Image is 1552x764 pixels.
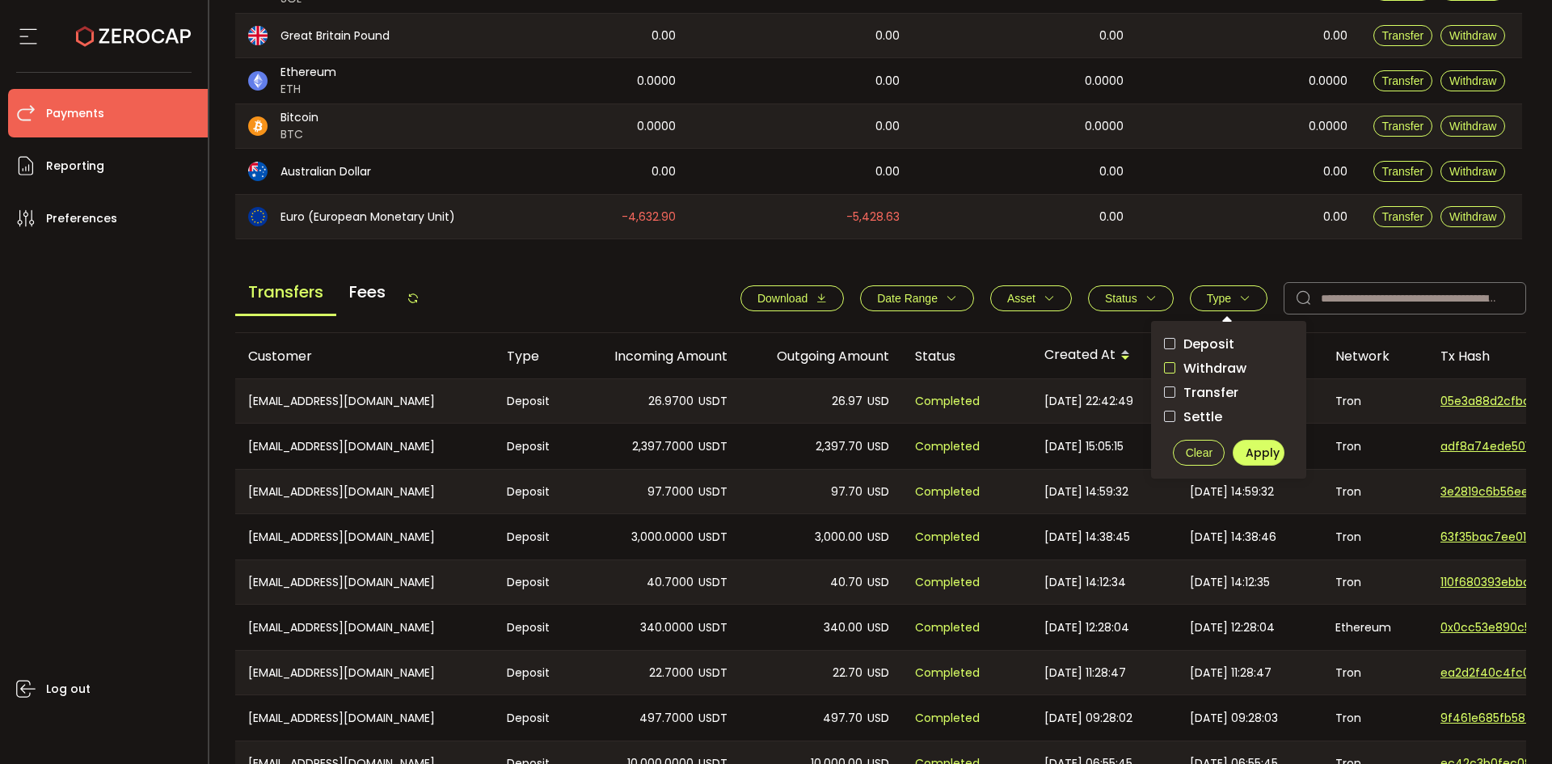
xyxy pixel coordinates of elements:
div: Customer [235,347,494,365]
button: Withdraw [1440,161,1505,182]
span: 0.00 [652,27,676,45]
span: 26.9700 [648,392,694,411]
span: Transfer [1382,165,1424,178]
span: 0.0000 [1085,72,1124,91]
span: 0.0000 [637,117,676,136]
span: Withdraw [1449,120,1496,133]
img: eur_portfolio.svg [248,207,268,226]
span: Date Range [877,292,938,305]
span: [DATE] 14:38:45 [1044,528,1130,547]
span: Transfer [1382,120,1424,133]
span: 340.00 [824,618,862,637]
span: [DATE] 15:05:15 [1044,437,1124,456]
button: Transfer [1373,206,1433,227]
span: USDT [698,483,727,501]
span: Type [1207,292,1231,305]
span: Withdraw [1449,74,1496,87]
div: Type [494,347,579,365]
span: 0.0000 [1085,117,1124,136]
div: Ethereum [1322,605,1428,650]
span: 0.00 [1099,27,1124,45]
span: Deposit [1175,336,1234,352]
span: 0.00 [1323,27,1347,45]
img: aud_portfolio.svg [248,162,268,181]
div: [EMAIL_ADDRESS][DOMAIN_NAME] [235,424,494,469]
span: 0.0000 [1309,117,1347,136]
div: [EMAIL_ADDRESS][DOMAIN_NAME] [235,695,494,741]
span: 40.7000 [647,573,694,592]
span: 0.00 [652,163,676,181]
span: [DATE] 14:12:35 [1190,573,1270,592]
span: Completed [915,709,980,728]
span: [DATE] 09:28:02 [1044,709,1132,728]
span: 497.70 [823,709,862,728]
span: 340.0000 [640,618,694,637]
div: [EMAIL_ADDRESS][DOMAIN_NAME] [235,651,494,694]
div: Deposit [494,651,579,694]
div: [EMAIL_ADDRESS][DOMAIN_NAME] [235,379,494,423]
span: [DATE] 14:59:32 [1190,483,1274,501]
span: Download [757,292,808,305]
span: 0.00 [1323,163,1347,181]
div: Tron [1322,379,1428,423]
span: 97.70 [831,483,862,501]
button: Clear [1173,440,1225,466]
button: Type [1190,285,1267,311]
div: Deposit [494,605,579,650]
span: USDT [698,618,727,637]
div: [EMAIL_ADDRESS][DOMAIN_NAME] [235,605,494,650]
button: Transfer [1373,116,1433,137]
span: Withdraw [1449,29,1496,42]
button: Apply [1233,440,1284,466]
span: 0.00 [1099,163,1124,181]
img: btc_portfolio.svg [248,116,268,136]
span: BTC [280,126,318,143]
button: Asset [990,285,1072,311]
img: gbp_portfolio.svg [248,26,268,45]
div: Deposit [494,560,579,604]
span: [DATE] 11:28:47 [1044,664,1126,682]
span: [DATE] 14:59:32 [1044,483,1128,501]
div: [EMAIL_ADDRESS][DOMAIN_NAME] [235,470,494,513]
span: Transfer [1382,29,1424,42]
span: Completed [915,664,980,682]
span: ETH [280,81,336,98]
button: Transfer [1373,25,1433,46]
span: 2,397.70 [816,437,862,456]
span: Withdraw [1175,361,1246,376]
span: Withdraw [1449,165,1496,178]
span: 497.7000 [639,709,694,728]
span: Clear [1186,446,1212,459]
span: Payments [46,102,104,125]
div: Outgoing Amount [740,347,902,365]
span: 97.7000 [647,483,694,501]
button: Withdraw [1440,25,1505,46]
span: Completed [915,392,980,411]
div: [EMAIL_ADDRESS][DOMAIN_NAME] [235,514,494,559]
iframe: Chat Widget [1471,686,1552,764]
span: -4,632.90 [622,208,676,226]
div: Deposit [494,379,579,423]
span: Completed [915,573,980,592]
div: Tron [1322,651,1428,694]
div: Deposit [494,424,579,469]
span: USDT [698,528,727,547]
div: Status [902,347,1031,365]
div: Deposit [494,514,579,559]
div: Tron [1322,514,1428,559]
span: Transfers [235,270,336,316]
img: eth_portfolio.svg [248,71,268,91]
button: Transfer [1373,70,1433,91]
span: 0.00 [875,27,900,45]
span: 2,397.7000 [632,437,694,456]
span: Completed [915,528,980,547]
span: [DATE] 22:42:49 [1044,392,1133,411]
span: Fees [336,270,399,314]
span: USD [867,483,889,501]
span: [DATE] 14:12:34 [1044,573,1126,592]
span: [DATE] 11:28:47 [1190,664,1272,682]
span: Completed [915,618,980,637]
div: [EMAIL_ADDRESS][DOMAIN_NAME] [235,560,494,604]
div: Incoming Amount [579,347,740,365]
